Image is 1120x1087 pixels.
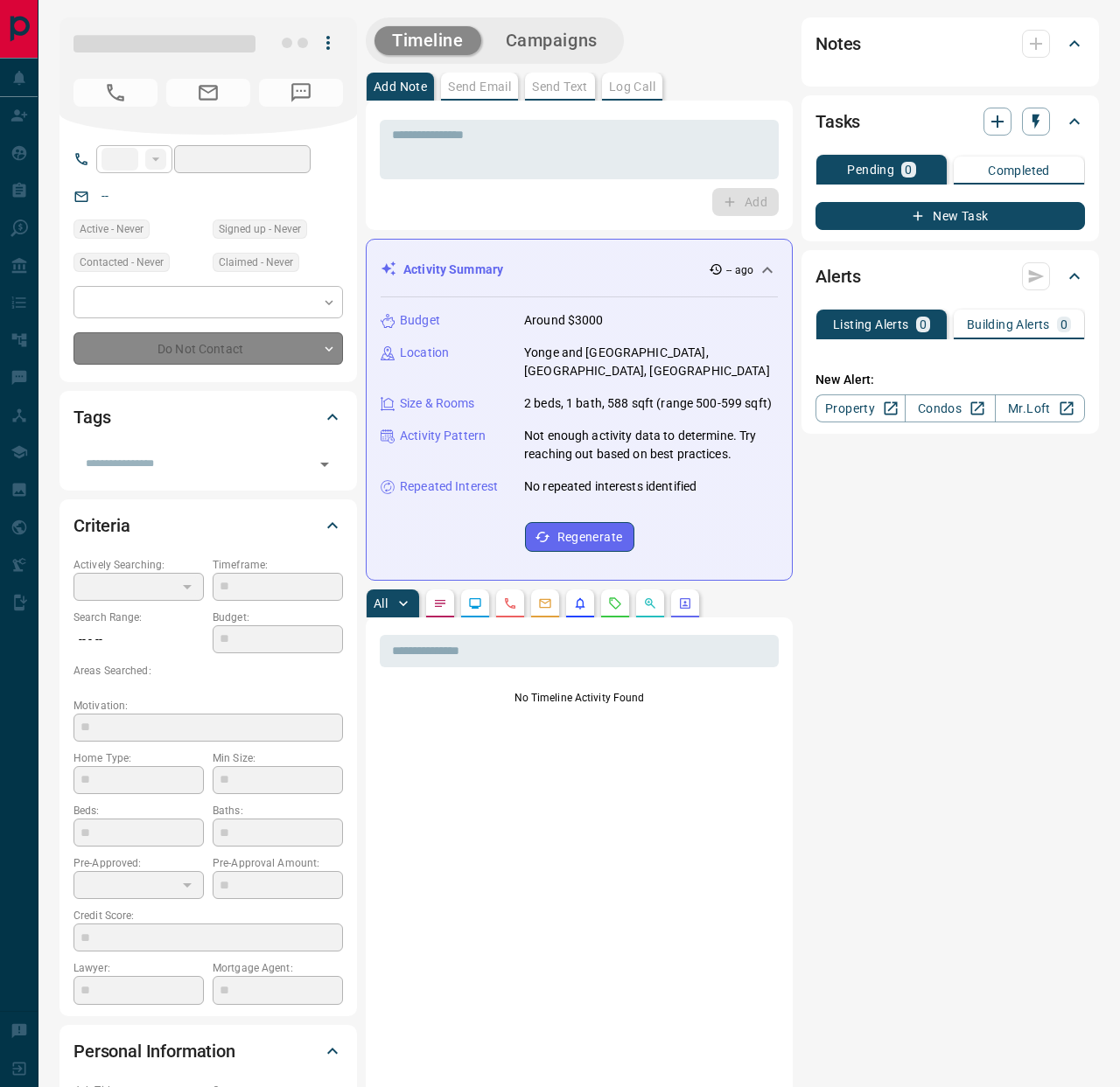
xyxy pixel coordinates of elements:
p: Credit Score: [73,908,343,923]
button: Campaigns [488,26,615,55]
div: Notes [815,23,1085,65]
svg: Opportunities [643,596,657,610]
p: Areas Searched: [73,663,343,679]
p: Lawyer: [73,960,204,976]
p: Pre-Approved: [73,855,204,871]
svg: Listing Alerts [573,596,587,610]
svg: Calls [503,596,517,610]
a: Property [815,394,906,422]
div: Alerts [815,255,1085,297]
span: No Number [259,79,343,107]
span: Contacted - Never [80,254,164,271]
p: Around $3000 [524,311,604,330]
h2: Tasks [815,108,860,136]
p: Repeated Interest [400,477,498,496]
h2: Personal Information [73,1037,235,1065]
p: No repeated interests identified [524,477,696,496]
p: Building Alerts [967,318,1050,331]
span: No Email [166,79,250,107]
p: Pre-Approval Amount: [213,855,343,871]
p: New Alert: [815,371,1085,389]
div: Criteria [73,505,343,547]
a: -- [101,189,108,203]
span: Signed up - Never [219,220,301,238]
svg: Requests [608,596,622,610]
div: Personal Information [73,1030,343,1072]
p: Motivation: [73,698,343,714]
svg: Notes [433,596,447,610]
h2: Alerts [815,262,861,290]
a: Condos [905,394,995,422]
p: Completed [988,164,1050,177]
h2: Criteria [73,512,130,540]
h2: Tags [73,403,110,431]
div: Do Not Contact [73,332,343,365]
p: Yonge and [GEOGRAPHIC_DATA], [GEOGRAPHIC_DATA], [GEOGRAPHIC_DATA] [524,344,778,380]
p: Activity Pattern [400,427,486,445]
p: Location [400,344,449,362]
svg: Lead Browsing Activity [468,596,482,610]
p: Budget [400,311,440,330]
a: Mr.Loft [995,394,1085,422]
p: Not enough activity data to determine. Try reaching out based on best practices. [524,427,778,463]
p: 2 beds, 1 bath, 588 sqft (range 500-599 sqft) [524,394,772,413]
p: -- - -- [73,625,204,654]
p: Add Note [374,80,427,93]
div: Tasks [815,101,1085,143]
p: Listing Alerts [833,318,909,331]
p: No Timeline Activity Found [380,690,779,706]
p: All [374,597,388,610]
p: -- ago [726,262,753,278]
p: Baths: [213,803,343,819]
p: Mortgage Agent: [213,960,343,976]
p: Size & Rooms [400,394,475,413]
p: Pending [847,164,894,176]
svg: Agent Actions [678,596,692,610]
p: Activity Summary [403,261,503,279]
svg: Emails [538,596,552,610]
button: New Task [815,202,1085,230]
p: Min Size: [213,750,343,766]
p: Beds: [73,803,204,819]
p: Actively Searching: [73,557,204,573]
p: Home Type: [73,750,204,766]
div: Activity Summary-- ago [381,254,778,286]
button: Open [312,452,337,477]
button: Timeline [374,26,481,55]
span: Claimed - Never [219,254,293,271]
span: Active - Never [80,220,143,238]
h2: Notes [815,30,861,58]
button: Regenerate [525,522,634,552]
p: Timeframe: [213,557,343,573]
p: 0 [920,318,927,331]
div: Tags [73,396,343,438]
p: Search Range: [73,610,204,625]
p: Budget: [213,610,343,625]
p: 0 [1060,318,1067,331]
span: No Number [73,79,157,107]
p: 0 [905,164,912,176]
